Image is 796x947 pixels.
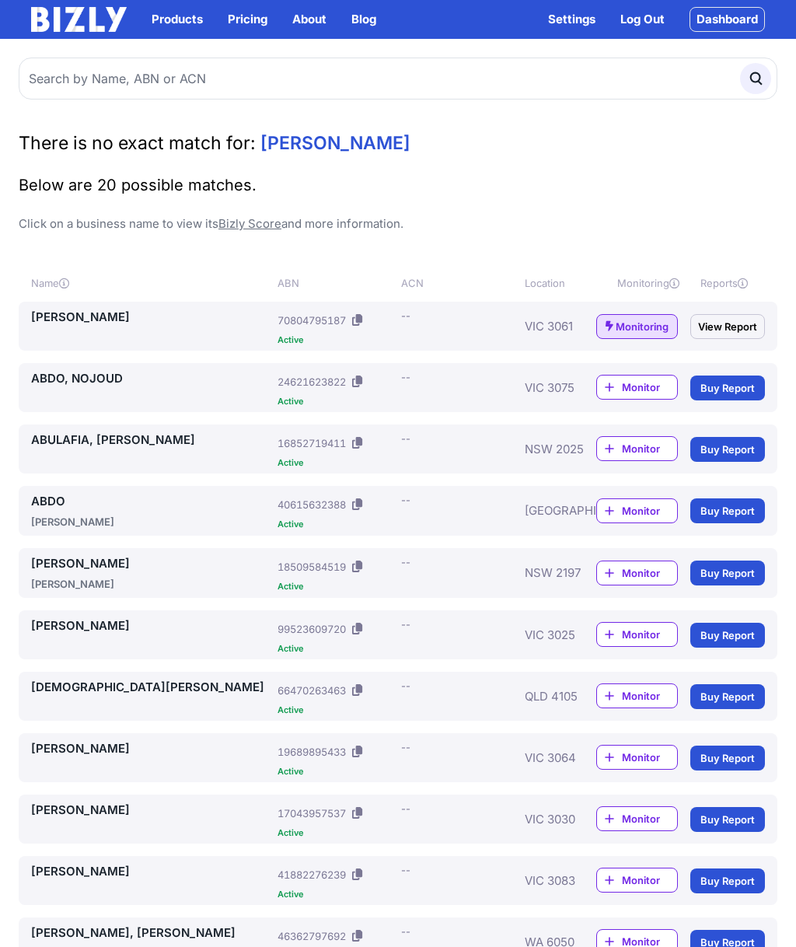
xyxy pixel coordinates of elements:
span: Monitor [622,872,677,888]
a: Buy Report [690,746,765,771]
span: Monitor [622,565,677,581]
a: Monitor [596,683,678,708]
div: VIC 3064 [525,739,611,776]
div: -- [401,369,410,385]
a: [PERSON_NAME], [PERSON_NAME] [31,924,271,942]
span: Monitor [622,379,677,395]
button: Products [152,10,203,29]
span: Monitor [622,627,677,642]
a: Buy Report [690,561,765,585]
a: [PERSON_NAME] [31,862,271,881]
a: Dashboard [690,7,765,32]
a: ABDO, NOJOUD [31,369,271,388]
div: Active [278,459,395,467]
span: Monitor [622,503,677,519]
div: [PERSON_NAME] [31,514,271,529]
div: 99523609720 [278,621,346,637]
a: [PERSON_NAME] [31,617,271,635]
a: Buy Report [690,807,765,832]
div: Active [278,706,395,715]
a: View Report [690,314,765,339]
span: Monitor [622,750,677,765]
div: [GEOGRAPHIC_DATA] 2099 [525,492,611,529]
div: -- [401,678,410,694]
div: -- [401,554,410,570]
a: Buy Report [690,868,765,893]
p: Click on a business name to view its and more information. [19,215,777,233]
div: Active [278,890,395,899]
a: Monitor [596,622,678,647]
a: Bizly Score [218,216,281,231]
div: Active [278,397,395,406]
span: There is no exact match for: [19,132,256,154]
a: Log Out [620,10,665,29]
div: 70804795187 [278,313,346,328]
div: 16852719411 [278,435,346,451]
div: Active [278,336,395,344]
div: VIC 3030 [525,801,611,837]
div: Active [278,767,395,776]
div: -- [401,862,410,878]
div: Monitoring [617,275,688,291]
div: -- [401,492,410,508]
span: Monitor [622,811,677,826]
div: Name [31,275,271,291]
div: 24621623822 [278,374,346,390]
div: 19689895433 [278,744,346,760]
div: [PERSON_NAME] [31,576,271,592]
div: Active [278,645,395,653]
div: -- [401,431,410,446]
div: 66470263463 [278,683,346,698]
span: Below are 20 possible matches. [19,176,257,194]
span: Monitor [622,441,677,456]
div: -- [401,924,410,939]
input: Search by Name, ABN or ACN [19,58,777,100]
a: Buy Report [690,376,765,400]
div: VIC 3075 [525,369,611,406]
a: [DEMOGRAPHIC_DATA][PERSON_NAME] [31,678,271,697]
div: 40615632388 [278,497,346,512]
div: NSW 2197 [525,554,611,592]
div: VIC 3061 [525,308,611,344]
div: Active [278,829,395,837]
a: Buy Report [690,623,765,648]
div: VIC 3025 [525,617,611,653]
div: ACN [401,275,518,291]
a: ABULAFIA, [PERSON_NAME] [31,431,271,449]
div: Reports [700,275,765,291]
a: Monitor [596,498,678,523]
div: Location [525,275,611,291]
div: QLD 4105 [525,678,611,715]
a: Pricing [228,10,267,29]
a: Settings [548,10,595,29]
a: Monitor [596,806,678,831]
div: NSW 2025 [525,431,611,467]
a: Monitor [596,561,678,585]
a: Buy Report [690,684,765,709]
div: -- [401,739,410,755]
a: About [292,10,326,29]
div: -- [401,801,410,816]
a: [PERSON_NAME] [31,739,271,758]
a: [PERSON_NAME] [31,801,271,819]
a: Blog [351,10,376,29]
span: Monitor [622,688,677,704]
div: 17043957537 [278,805,346,821]
div: -- [401,308,410,323]
div: -- [401,617,410,632]
div: Active [278,520,395,529]
div: Active [278,582,395,591]
a: [PERSON_NAME] [31,308,271,327]
div: 41882276239 [278,867,346,882]
a: ABDO [31,492,271,511]
a: Buy Report [690,437,765,462]
a: Monitoring [596,314,678,339]
span: [PERSON_NAME] [260,132,410,154]
a: Buy Report [690,498,765,523]
a: Monitor [596,745,678,770]
a: Monitor [596,868,678,893]
div: 46362797692 [278,928,346,944]
div: VIC 3083 [525,862,611,899]
span: Monitoring [616,319,669,334]
a: Monitor [596,375,678,400]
